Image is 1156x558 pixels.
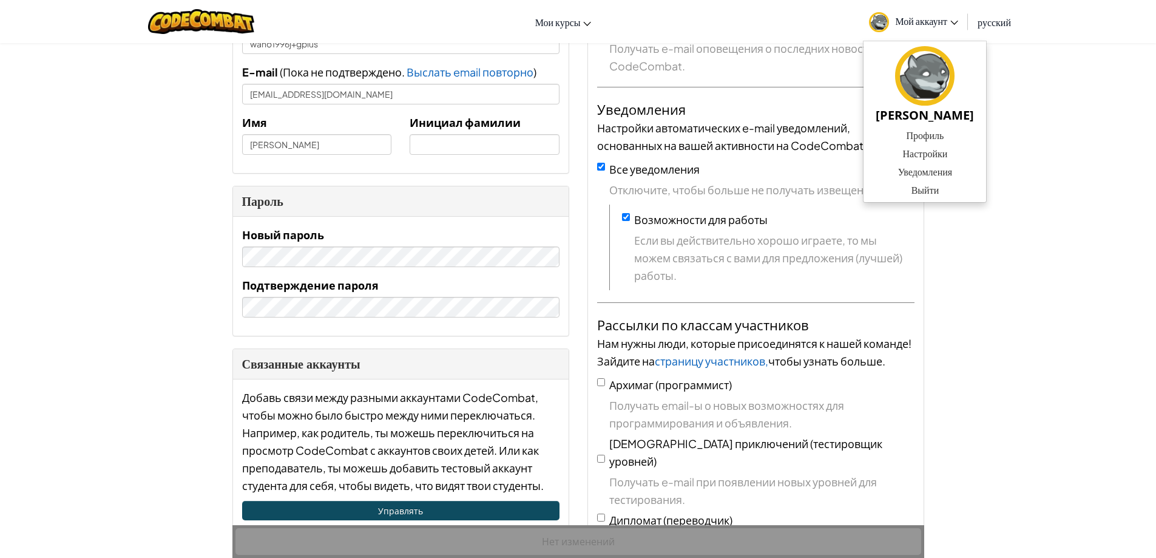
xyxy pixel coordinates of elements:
img: avatar [895,46,955,106]
div: Добавь связи между разными аккаунтами CodeCombat, чтобы можно было быстро между ними переключатьс... [242,389,559,494]
a: страницу участников, [655,354,768,368]
h4: Уведомления [597,100,914,119]
a: Настройки [864,145,986,163]
span: русский [978,16,1011,29]
span: (тестировщик уровней) [609,437,882,468]
span: Архимаг [609,378,654,392]
a: Профиль [864,126,986,145]
span: (переводчик) [663,513,732,527]
span: чтобы узнать больше. [768,354,885,368]
h4: Рассылки по классам участников [597,315,914,335]
label: Новый пароль [242,226,324,243]
a: Мой аккаунт [863,2,964,41]
label: Возможности для работы [634,213,768,226]
span: Дипломат [609,513,661,527]
span: Уведомления [898,165,952,179]
span: ( [278,65,283,79]
span: Получать email-ы о новых возможностях для программирования и объявления. [609,396,914,432]
a: русский [972,5,1017,38]
span: ) [533,65,536,79]
span: Мои курсы [535,16,581,29]
label: Подтверждение пароля [242,276,379,294]
span: Пока не подтверждено. [283,65,407,79]
label: Инициал фамилии [410,114,521,131]
label: Все уведомления [609,162,700,176]
span: Если вы действительно хорошо играете, то мы можем связаться с вами для предложения (лучшей) работы. [634,231,914,284]
span: Мой аккаунт [895,15,958,27]
span: Настройки автоматических e-mail уведомлений, основанных на вашей активности на CodeCombat. [597,121,867,152]
span: (программист) [655,378,732,392]
span: Выслать email повторно [407,65,533,79]
span: Получать e-mail оповещения о последних новостях CodeCombat. [609,39,914,75]
span: Нам нужны люди, которые присоединятся к нашей команде! Зайдите на [597,336,911,368]
span: Получать e-mail при появлении новых уровней для тестирования. [609,473,914,508]
a: Уведомления [864,163,986,181]
a: Управлять [242,501,559,520]
span: Отключите, чтобы больше не получать извещения. [609,181,914,199]
h5: [PERSON_NAME] [876,106,974,124]
label: Имя [242,114,267,131]
span: [DEMOGRAPHIC_DATA] приключений [609,437,808,451]
img: CodeCombat logo [148,9,254,34]
a: Мои курсы [529,5,598,38]
a: Выйти [864,181,986,199]
img: avatar [869,12,889,32]
div: Пароль [242,192,559,210]
div: Связанные аккаунты [242,355,559,373]
a: [PERSON_NAME] [864,44,986,126]
span: E-mail [242,65,278,79]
